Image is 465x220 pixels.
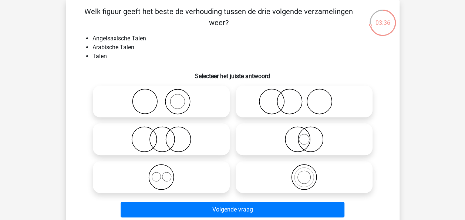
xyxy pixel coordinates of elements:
li: Talen [92,52,388,61]
button: Volgende vraag [121,202,344,217]
li: Arabische Talen [92,43,388,52]
p: Welk figuur geeft het beste de verhouding tussen de drie volgende verzamelingen weer? [78,6,360,28]
div: 03:36 [369,9,397,27]
li: Angelsaxische Talen [92,34,388,43]
h6: Selecteer het juiste antwoord [78,67,388,80]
